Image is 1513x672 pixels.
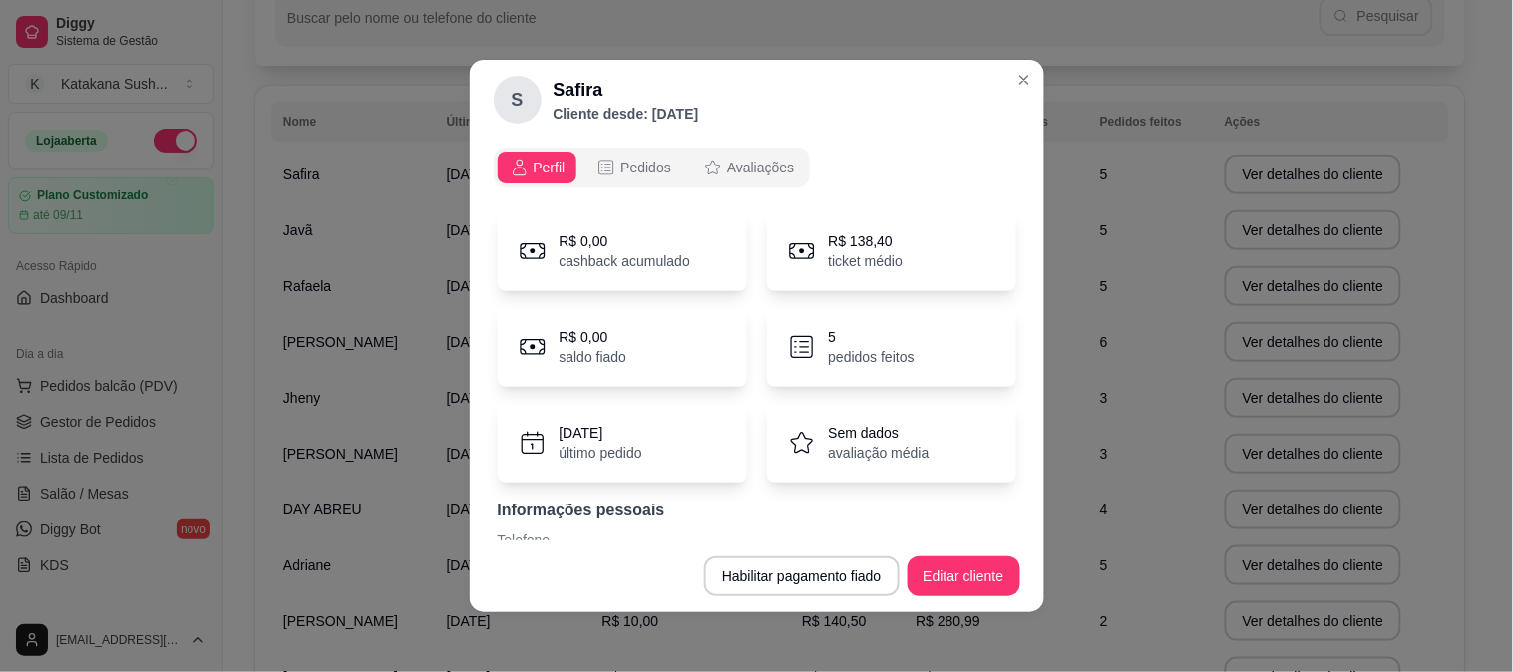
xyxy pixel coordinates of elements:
div: opções [494,148,811,187]
p: Informações pessoais [498,499,1016,522]
div: S [494,76,542,124]
p: avaliação média [829,443,930,463]
p: cashback acumulado [560,251,691,271]
p: [DATE] [560,423,642,443]
button: Close [1008,64,1040,96]
span: Avaliações [727,158,794,177]
div: opções [494,148,1020,187]
h2: Safira [554,76,699,104]
span: Perfil [534,158,566,177]
p: pedidos feitos [829,347,915,367]
p: Sem dados [829,423,930,443]
p: R$ 0,00 [560,327,627,347]
p: R$ 0,00 [560,231,691,251]
span: Pedidos [620,158,671,177]
button: Habilitar pagamento fiado [704,556,900,596]
p: 5 [829,327,915,347]
p: ticket médio [829,251,904,271]
p: Cliente desde: [DATE] [554,104,699,124]
button: Editar cliente [908,556,1020,596]
p: último pedido [560,443,642,463]
p: saldo fiado [560,347,627,367]
p: R$ 138,40 [829,231,904,251]
p: Telefone [498,530,1016,550]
